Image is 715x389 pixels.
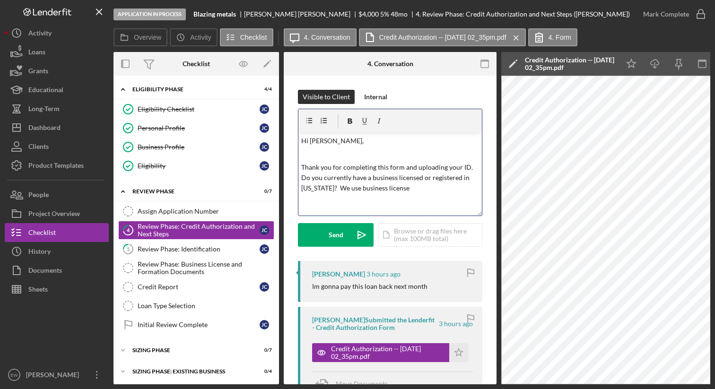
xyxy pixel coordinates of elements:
[113,28,167,46] button: Overview
[260,104,269,114] div: J C
[5,365,109,384] button: EW[PERSON_NAME]
[683,347,706,370] iframe: Intercom live chat
[260,123,269,133] div: J C
[5,24,109,43] button: Activity
[255,369,272,374] div: 0 / 4
[312,316,437,331] div: [PERSON_NAME] Submitted the Lenderfit - Credit Authorization Form
[5,204,109,223] button: Project Overview
[28,204,80,225] div: Project Overview
[255,189,272,194] div: 0 / 7
[5,242,109,261] button: History
[336,380,388,388] span: Move Documents
[118,259,274,277] a: Review Phase: Business License and Formation Documents
[118,240,274,259] a: 5Review Phase: IdentificationJC
[301,136,480,146] p: Hi [PERSON_NAME],
[118,315,274,334] a: Initial Review CompleteJC
[132,369,248,374] div: SIZING PHASE: EXISTING BUSINESS
[5,99,109,118] button: Long-Term
[5,261,109,280] button: Documents
[138,302,274,310] div: Loan Type Selection
[5,156,109,175] button: Product Templates
[132,347,248,353] div: Sizing Phase
[260,142,269,152] div: J C
[138,260,274,276] div: Review Phase: Business License and Formation Documents
[118,277,274,296] a: Credit ReportJC
[244,10,358,18] div: [PERSON_NAME] [PERSON_NAME]
[391,10,408,18] div: 48 mo
[138,321,260,328] div: Initial Review Complete
[28,223,56,244] div: Checklist
[643,5,689,24] div: Mark Complete
[358,10,379,18] span: $4,000
[28,118,61,139] div: Dashboard
[138,105,260,113] div: Eligibility Checklist
[28,137,49,158] div: Clients
[525,56,615,71] div: Credit Authorization -- [DATE] 02_35pm.pdf
[28,261,62,282] div: Documents
[170,28,217,46] button: Activity
[260,320,269,329] div: J C
[260,244,269,254] div: J C
[359,90,392,104] button: Internal
[113,9,186,20] div: Application In Process
[359,28,526,46] button: Credit Authorization -- [DATE] 02_35pm.pdf
[379,34,506,41] label: Credit Authorization -- [DATE] 02_35pm.pdf
[28,280,48,301] div: Sheets
[28,242,51,263] div: History
[366,270,401,278] time: 2025-09-30 18:39
[138,283,260,291] div: Credit Report
[28,156,84,177] div: Product Templates
[138,143,260,151] div: Business Profile
[118,100,274,119] a: Eligibility ChecklistJC
[220,28,273,46] button: Checklist
[312,343,468,362] button: Credit Authorization -- [DATE] 02_35pm.pdf
[28,80,63,102] div: Educational
[5,61,109,80] button: Grants
[28,43,45,64] div: Loans
[118,156,274,175] a: EligibilityJC
[118,202,274,221] a: Assign Application Number
[5,280,109,299] button: Sheets
[28,61,48,83] div: Grants
[118,221,274,240] a: 4Review Phase: Credit Authorization and Next StepsJC
[5,118,109,137] button: Dashboard
[380,10,389,18] div: 5 %
[193,10,236,18] b: Blazing metals
[528,28,577,46] button: 4. Form
[118,138,274,156] a: Business ProfileJC
[134,34,161,41] label: Overview
[138,207,274,215] div: Assign Application Number
[5,223,109,242] button: Checklist
[183,60,210,68] div: Checklist
[138,223,260,238] div: Review Phase: Credit Authorization and Next Steps
[127,227,130,233] tspan: 4
[127,246,130,252] tspan: 5
[260,161,269,171] div: J C
[260,282,269,292] div: J C
[312,283,427,290] div: Im gonna pay this loan back next month
[5,80,109,99] button: Educational
[10,372,18,378] text: EW
[28,185,49,207] div: People
[284,28,357,46] button: 4. Conversation
[118,119,274,138] a: Personal ProfileJC
[24,365,85,387] div: [PERSON_NAME]
[303,90,350,104] div: Visible to Client
[5,185,109,204] button: People
[28,24,52,45] div: Activity
[138,245,260,253] div: Review Phase: Identification
[5,43,109,61] button: Loans
[634,5,710,24] button: Mark Complete
[549,34,571,41] label: 4. Form
[132,86,248,92] div: Eligibility Phase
